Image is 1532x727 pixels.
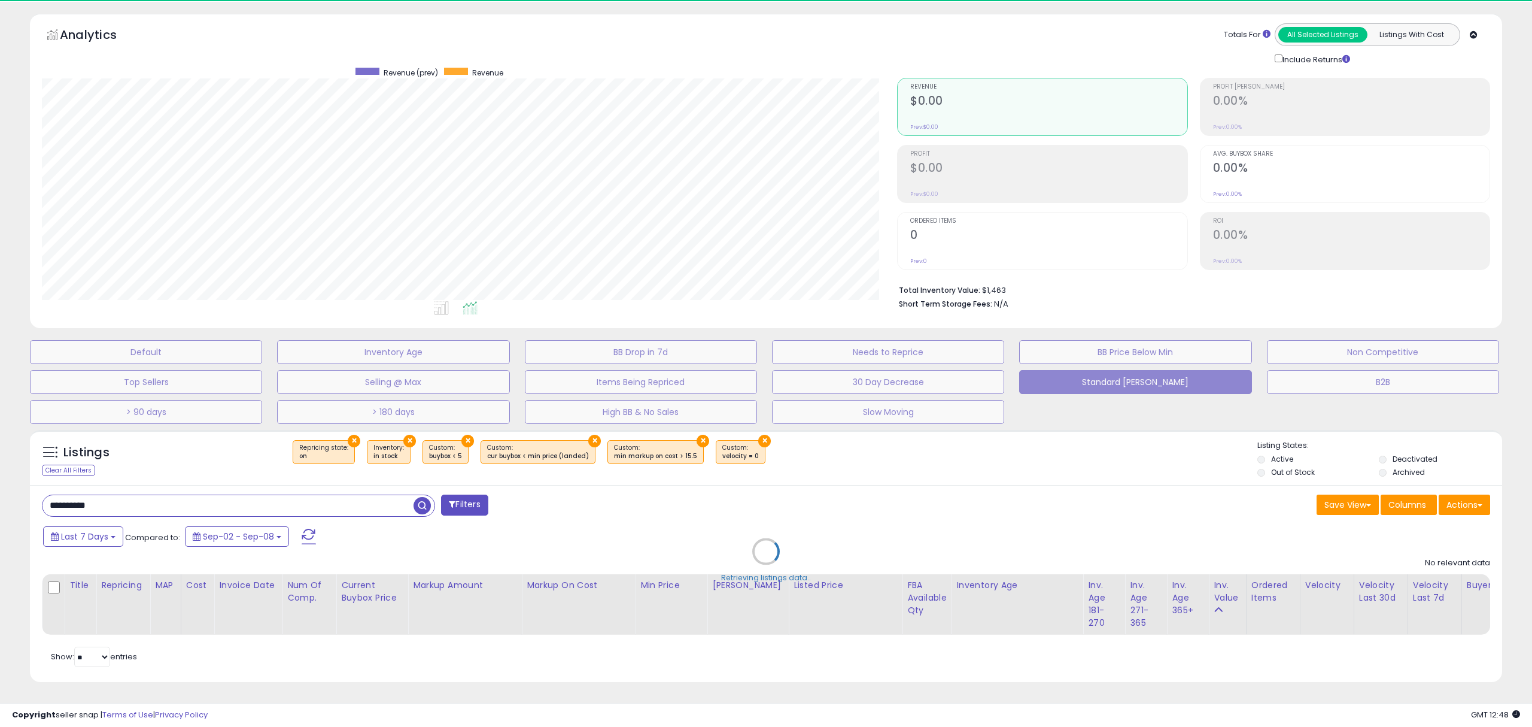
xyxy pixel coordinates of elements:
button: Slow Moving [772,400,1004,424]
button: BB Price Below Min [1019,340,1251,364]
h2: 0.00% [1213,94,1490,110]
span: Revenue [472,68,503,78]
small: Prev: 0 [910,258,927,265]
div: Include Returns [1266,52,1364,66]
span: Revenue (prev) [384,68,438,78]
div: Retrieving listings data.. [721,572,811,583]
h5: Analytics [60,26,140,46]
div: seller snap | | [12,710,208,721]
button: Items Being Repriced [525,370,757,394]
span: N/A [994,298,1008,310]
span: 2025-09-18 12:48 GMT [1471,709,1520,720]
span: Ordered Items [910,218,1187,225]
a: Terms of Use [102,709,153,720]
small: Prev: 0.00% [1213,258,1242,265]
button: Listings With Cost [1367,27,1456,43]
span: Profit [PERSON_NAME] [1213,84,1490,90]
button: B2B [1267,370,1499,394]
small: Prev: $0.00 [910,123,938,131]
small: Prev: $0.00 [910,190,938,198]
button: High BB & No Sales [525,400,757,424]
button: BB Drop in 7d [525,340,757,364]
button: Inventory Age [277,340,509,364]
h2: 0 [910,228,1187,244]
li: $1,463 [899,282,1481,296]
div: Totals For [1224,29,1270,41]
span: Revenue [910,84,1187,90]
button: Needs to Reprice [772,340,1004,364]
small: Prev: 0.00% [1213,123,1242,131]
button: > 90 days [30,400,262,424]
button: 30 Day Decrease [772,370,1004,394]
a: Privacy Policy [155,709,208,720]
button: Default [30,340,262,364]
button: Selling @ Max [277,370,509,394]
button: Top Sellers [30,370,262,394]
span: Profit [910,151,1187,157]
button: Non Competitive [1267,340,1499,364]
h2: $0.00 [910,161,1187,177]
h2: $0.00 [910,94,1187,110]
span: ROI [1213,218,1490,225]
small: Prev: 0.00% [1213,190,1242,198]
h2: 0.00% [1213,228,1490,244]
b: Total Inventory Value: [899,285,980,295]
button: Standard [PERSON_NAME] [1019,370,1251,394]
h2: 0.00% [1213,161,1490,177]
strong: Copyright [12,709,56,720]
button: > 180 days [277,400,509,424]
b: Short Term Storage Fees: [899,299,992,309]
span: Avg. Buybox Share [1213,151,1490,157]
button: All Selected Listings [1278,27,1367,43]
